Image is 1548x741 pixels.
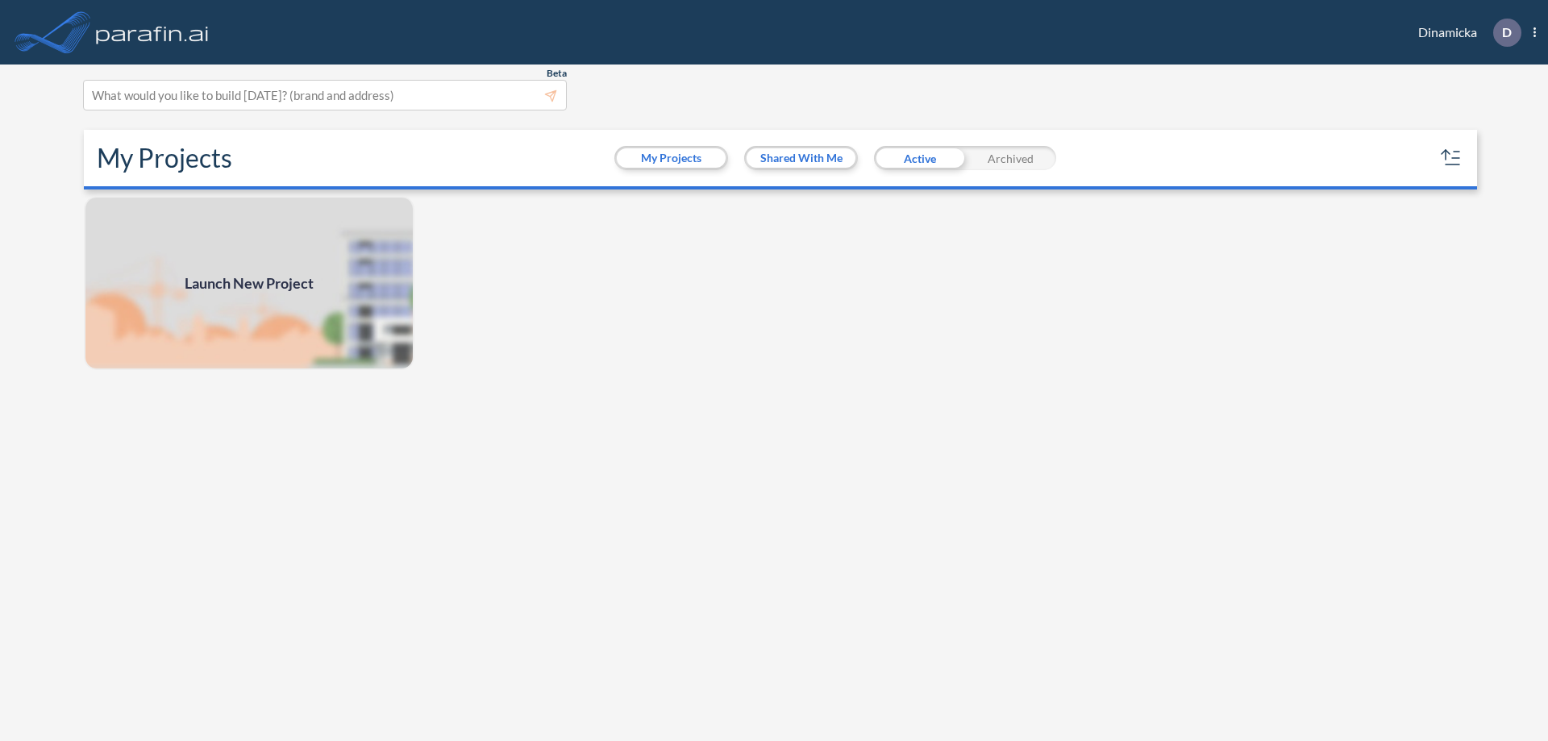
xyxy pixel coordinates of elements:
[747,148,855,168] button: Shared With Me
[617,148,726,168] button: My Projects
[547,67,567,80] span: Beta
[97,143,232,173] h2: My Projects
[84,196,414,370] img: add
[1438,145,1464,171] button: sort
[965,146,1056,170] div: Archived
[874,146,965,170] div: Active
[93,16,212,48] img: logo
[1394,19,1536,47] div: Dinamicka
[84,196,414,370] a: Launch New Project
[1502,25,1512,40] p: D
[185,273,314,294] span: Launch New Project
